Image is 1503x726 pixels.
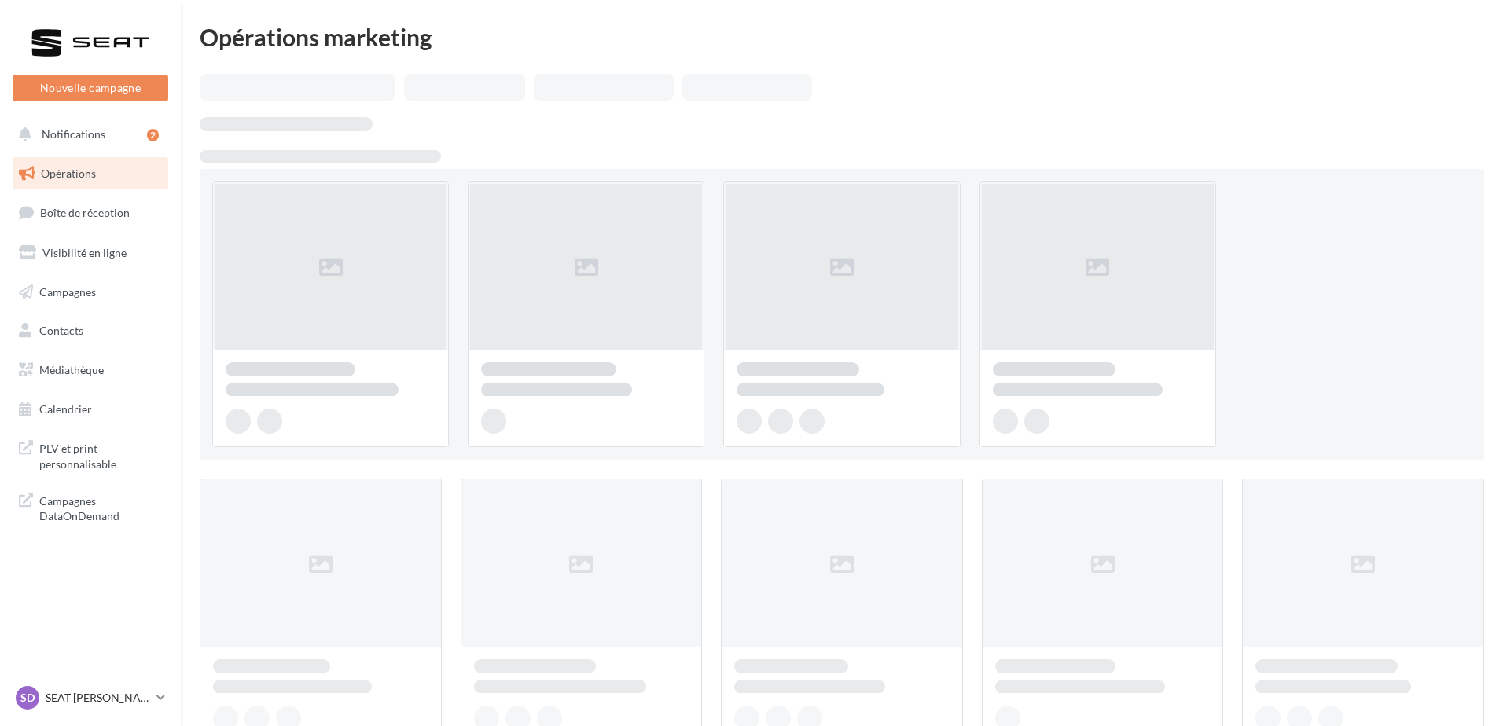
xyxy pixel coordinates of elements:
[41,167,96,180] span: Opérations
[39,438,162,471] span: PLV et print personnalisable
[9,484,171,530] a: Campagnes DataOnDemand
[9,196,171,229] a: Boîte de réception
[13,75,168,101] button: Nouvelle campagne
[42,127,105,141] span: Notifications
[39,363,104,376] span: Médiathèque
[39,284,96,298] span: Campagnes
[13,683,168,713] a: SD SEAT [PERSON_NAME]
[200,25,1484,49] div: Opérations marketing
[9,393,171,426] a: Calendrier
[39,402,92,416] span: Calendrier
[39,490,162,524] span: Campagnes DataOnDemand
[9,431,171,478] a: PLV et print personnalisable
[9,118,165,151] button: Notifications 2
[9,354,171,387] a: Médiathèque
[9,157,171,190] a: Opérations
[9,276,171,309] a: Campagnes
[40,206,130,219] span: Boîte de réception
[46,690,150,706] p: SEAT [PERSON_NAME]
[20,690,35,706] span: SD
[42,246,127,259] span: Visibilité en ligne
[9,314,171,347] a: Contacts
[147,129,159,141] div: 2
[9,236,171,269] a: Visibilité en ligne
[39,324,83,337] span: Contacts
